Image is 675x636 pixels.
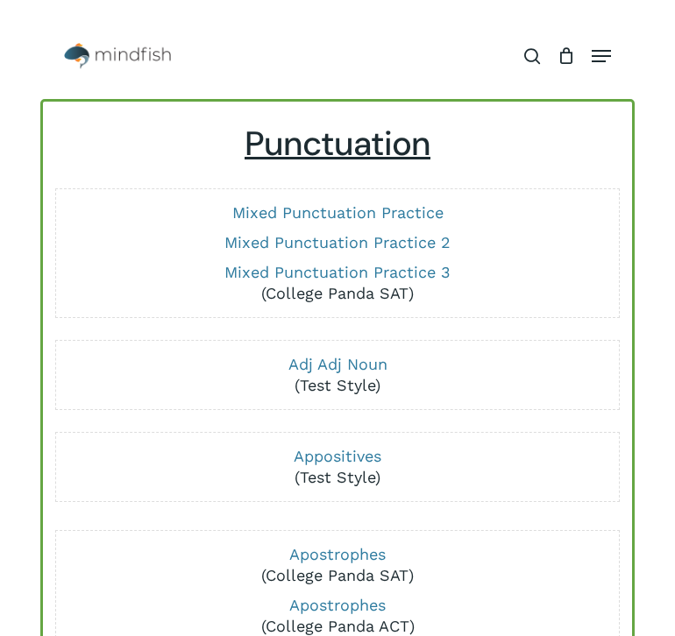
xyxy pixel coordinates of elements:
u: Punctuation [245,122,430,166]
p: (Test Style) [61,354,613,396]
a: Apostrophes [289,545,386,563]
p: (Test Style) [61,446,613,488]
a: Mixed Punctuation Practice 2 [224,233,451,251]
a: Mixed Punctuation Practice 3 [224,263,451,281]
img: Mindfish Test Prep & Academics [64,43,171,69]
a: Adj Adj Noun [288,355,387,373]
a: Mixed Punctuation Practice [232,203,444,222]
a: Cart [549,34,583,78]
p: (College Panda SAT) [61,544,613,586]
a: Navigation Menu [592,47,611,65]
a: Apostrophes [289,596,386,614]
header: Main Menu [40,34,635,78]
p: (College Panda SAT) [61,262,613,304]
a: Appositives [294,447,381,465]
